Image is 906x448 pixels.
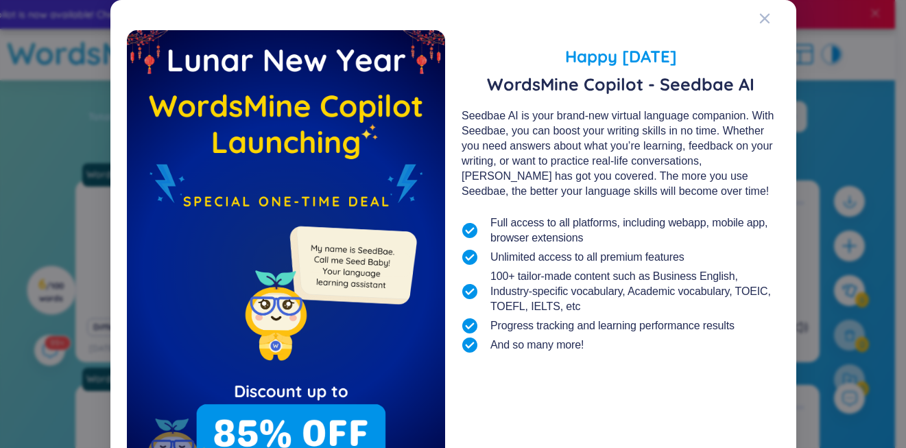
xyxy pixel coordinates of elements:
[283,198,420,335] img: minionSeedbaeMessage.35ffe99e.png
[462,74,780,95] span: WordsMine Copilot - Seedbae AI
[490,318,735,333] span: Progress tracking and learning performance results
[490,215,780,246] span: Full access to all platforms, including webapp, mobile app, browser extensions
[490,250,684,265] span: Unlimited access to all premium features
[490,269,780,314] span: 100+ tailor-made content such as Business English, Industry-specific vocabulary, Academic vocabul...
[462,44,780,69] span: Happy [DATE]
[462,108,780,199] div: Seedbae AI is your brand-new virtual language companion. With Seedbae, you can boost your writing...
[490,338,584,353] span: And so many more!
